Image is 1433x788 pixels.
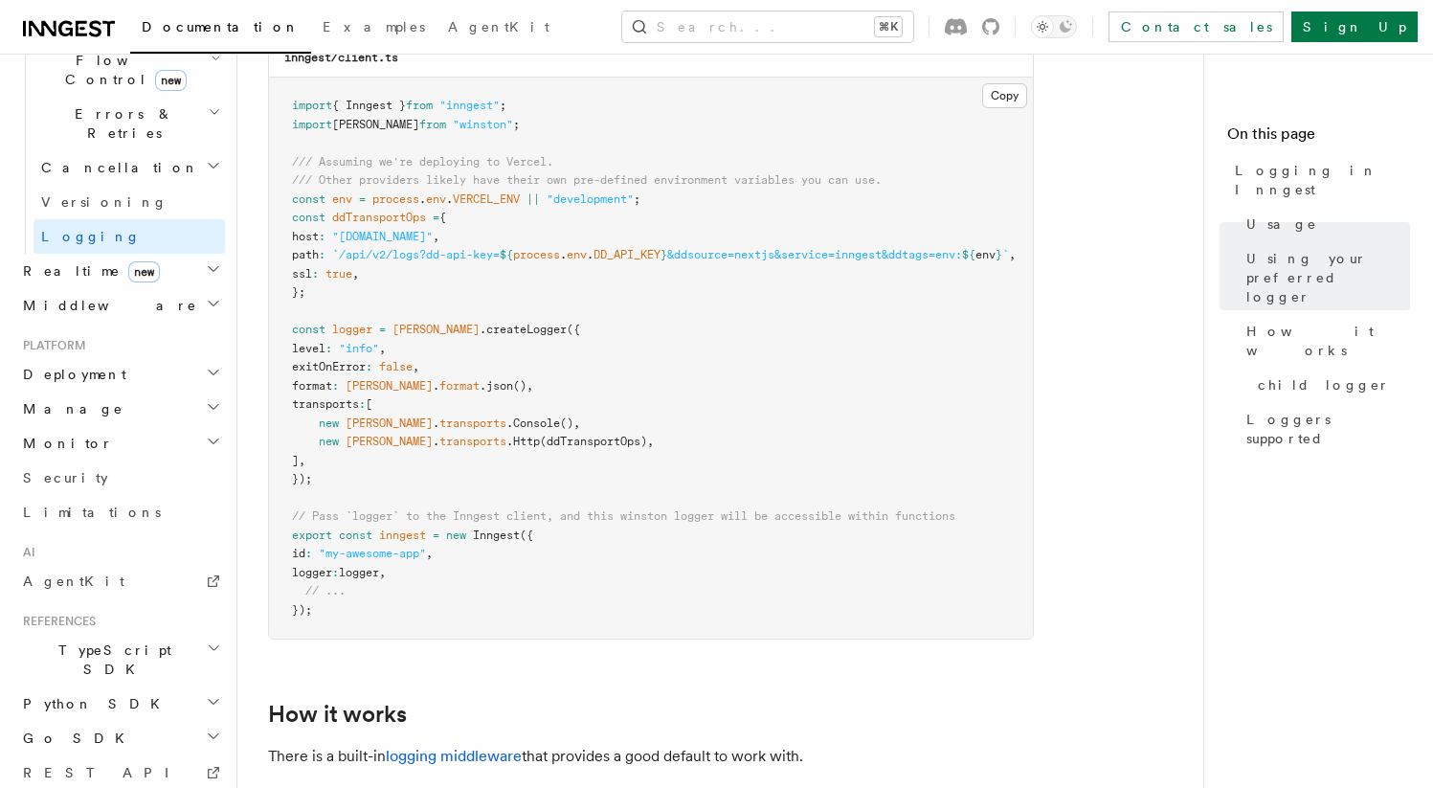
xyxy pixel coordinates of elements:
[433,529,439,542] span: =
[15,694,171,713] span: Python SDK
[292,397,359,411] span: transports
[392,323,480,336] span: [PERSON_NAME]
[305,547,312,560] span: :
[292,267,312,281] span: ssl
[406,99,433,112] span: from
[292,603,312,617] span: });
[513,248,560,261] span: process
[15,495,225,529] a: Limitations
[962,248,975,261] span: ${
[292,230,319,243] span: host
[23,470,108,485] span: Security
[339,529,372,542] span: const
[319,547,426,560] span: "my-awesome-app"
[506,435,540,448] span: .Http
[34,219,225,254] a: Logging
[1239,241,1410,314] a: Using your preferred logger
[319,417,339,430] span: new
[366,397,372,411] span: [
[1031,15,1077,38] button: Toggle dark mode
[34,51,211,89] span: Flow Control
[567,248,587,261] span: env
[34,150,225,185] button: Cancellation
[319,248,325,261] span: :
[622,11,913,42] button: Search...⌘K
[305,584,346,597] span: // ...
[433,211,439,224] span: =
[332,192,352,206] span: env
[1108,11,1284,42] a: Contact sales
[1009,248,1016,261] span: ,
[1246,322,1410,360] span: How it works
[875,17,902,36] kbd: ⌘K
[41,229,141,244] span: Logging
[446,529,466,542] span: new
[325,342,332,355] span: :
[319,435,339,448] span: new
[1246,214,1317,234] span: Usage
[996,248,1002,261] span: }
[311,6,437,52] a: Examples
[292,248,319,261] span: path
[15,721,225,755] button: Go SDK
[268,701,407,728] a: How it works
[426,547,433,560] span: ,
[386,747,522,765] a: logging middleware
[433,230,439,243] span: ,
[346,435,433,448] span: [PERSON_NAME]
[292,211,325,224] span: const
[379,360,413,373] span: false
[15,357,225,392] button: Deployment
[284,51,398,64] code: inngest/client.ts
[593,248,661,261] span: DD_API_KEY
[34,104,208,143] span: Errors & Retries
[323,19,425,34] span: Examples
[1258,375,1390,394] span: child logger
[15,296,197,315] span: Middleware
[439,435,506,448] span: transports
[15,687,225,721] button: Python SDK
[268,743,1034,770] p: There is a built-in that provides a good default to work with.
[975,248,996,261] span: env
[15,564,225,598] a: AgentKit
[1250,368,1410,402] a: child logger
[15,254,225,288] button: Realtimenew
[292,192,325,206] span: const
[312,267,319,281] span: :
[15,392,225,426] button: Manage
[473,529,520,542] span: Inngest
[1239,314,1410,368] a: How it works
[292,472,312,485] span: });
[547,192,634,206] span: "development"
[292,155,553,169] span: /// Assuming we're deploying to Vercel.
[1291,11,1418,42] a: Sign Up
[325,267,352,281] span: true
[34,185,225,219] a: Versioning
[647,435,654,448] span: ,
[15,365,126,384] span: Deployment
[500,248,513,261] span: ${
[379,566,386,579] span: ,
[366,360,372,373] span: :
[34,158,199,177] span: Cancellation
[332,230,433,243] span: "[DOMAIN_NAME]"
[540,435,647,448] span: (ddTransportOps)
[292,342,325,355] span: level
[15,614,96,629] span: References
[339,342,379,355] span: "info"
[23,765,186,780] span: REST API
[15,633,225,687] button: TypeScript SDK
[419,192,426,206] span: .
[292,509,955,523] span: // Pass `logger` to the Inngest client, and this winston logger will be accessible within functions
[567,323,580,336] span: ({
[15,261,160,281] span: Realtime
[292,529,332,542] span: export
[513,118,520,131] span: ;
[1239,207,1410,241] a: Usage
[15,729,136,748] span: Go SDK
[23,505,161,520] span: Limitations
[34,97,225,150] button: Errors & Retries
[1239,402,1410,456] a: Loggers supported
[299,454,305,467] span: ,
[1227,153,1410,207] a: Logging in Inngest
